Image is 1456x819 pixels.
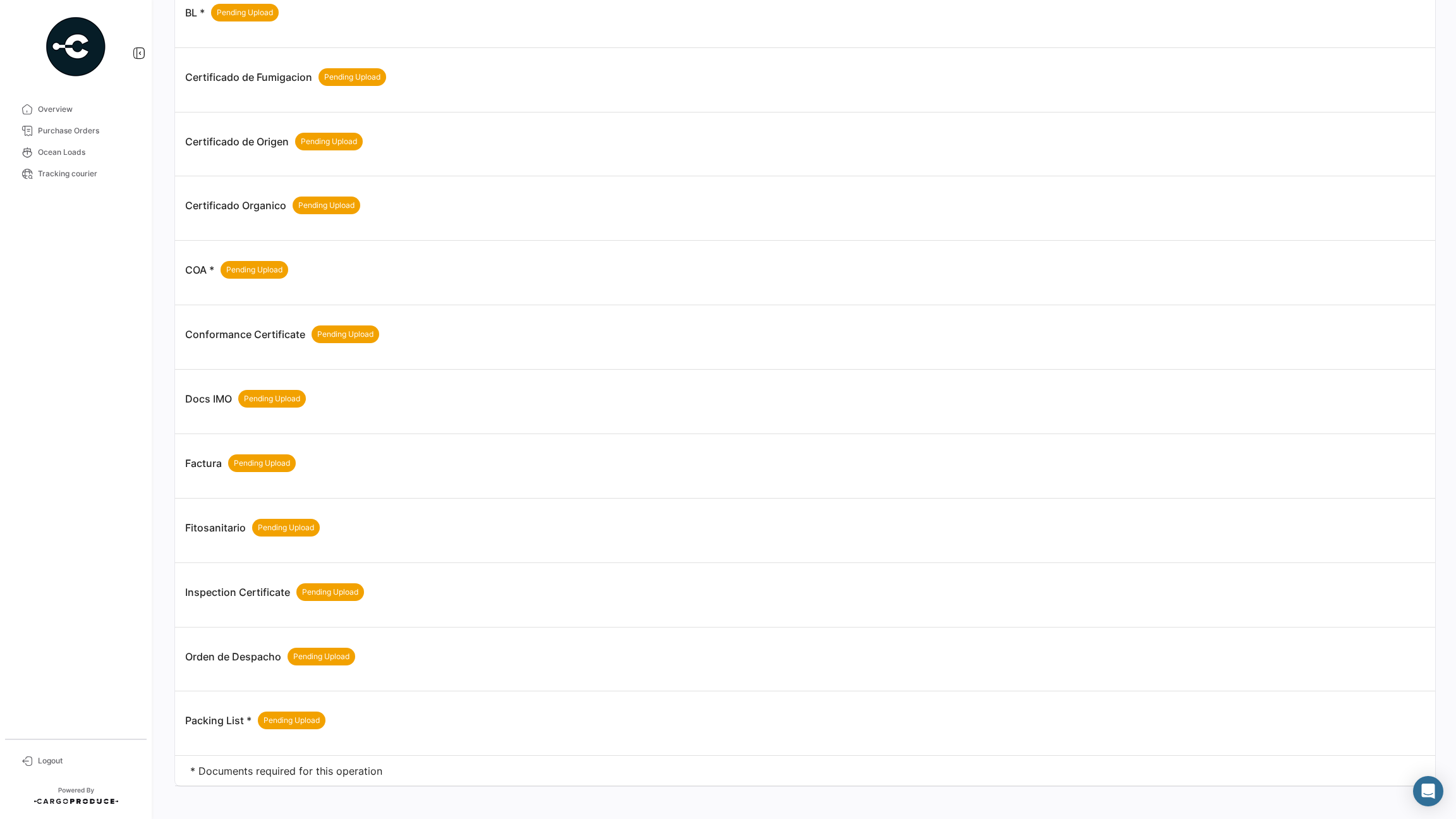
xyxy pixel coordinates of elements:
span: Purchase Orders [38,125,136,136]
span: Pending Upload [293,651,349,662]
span: Logout [38,755,136,767]
span: Ocean Loads [38,147,136,158]
p: Packing List * [185,712,325,729]
a: Purchase Orders [10,120,142,142]
p: Docs IMO [185,390,306,408]
span: Pending Upload [301,136,357,147]
span: Pending Upload [317,329,373,340]
span: Tracking courier [38,168,136,179]
p: Fitosanitario [185,519,320,537]
span: Pending Upload [324,71,380,83]
span: Pending Upload [217,7,273,18]
div: Abrir Intercom Messenger [1413,776,1443,806]
p: Certificado de Origen [185,133,363,150]
a: Tracking courier [10,163,142,185]
a: Ocean Loads [10,142,142,163]
span: Pending Upload [244,393,300,404]
span: Pending Upload [298,200,355,211]
a: Overview [10,99,142,120]
span: Pending Upload [258,522,314,533]
td: * Documents required for this operation [175,756,1435,786]
p: Conformance Certificate [185,325,379,343]
img: powered-by.png [44,15,107,78]
p: Inspection Certificate [185,583,364,601]
span: Pending Upload [226,264,282,276]
p: Orden de Despacho [185,648,355,665]
span: Pending Upload [234,458,290,469]
span: Pending Upload [264,715,320,726]
p: COA * [185,261,288,279]
span: Overview [38,104,136,115]
p: Certificado Organico [185,197,360,214]
span: Pending Upload [302,586,358,598]
p: Factura [185,454,296,472]
p: Certificado de Fumigacion [185,68,386,86]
